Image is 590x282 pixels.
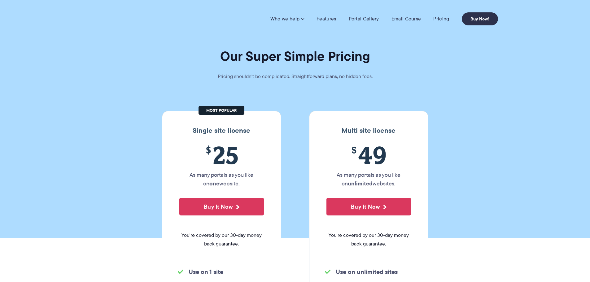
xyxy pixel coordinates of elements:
strong: Use on unlimited sites [336,267,398,276]
button: Buy It Now [326,198,411,215]
strong: Use on 1 site [189,267,223,276]
a: Buy Now! [462,12,498,25]
a: Portal Gallery [349,16,379,22]
span: 49 [326,141,411,169]
button: Buy It Now [179,198,264,215]
a: Pricing [433,16,449,22]
strong: one [209,179,219,188]
p: Pricing shouldn't be complicated. Straightforward plans, no hidden fees. [202,72,388,81]
a: Who we help [270,16,304,22]
h3: Single site license [168,127,275,135]
span: 25 [179,141,264,169]
strong: unlimited [348,179,373,188]
span: You're covered by our 30-day money back guarantee. [326,231,411,248]
span: You're covered by our 30-day money back guarantee. [179,231,264,248]
h3: Multi site license [316,127,422,135]
a: Email Course [391,16,421,22]
p: As many portals as you like on website. [179,171,264,188]
p: As many portals as you like on websites. [326,171,411,188]
a: Features [317,16,336,22]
